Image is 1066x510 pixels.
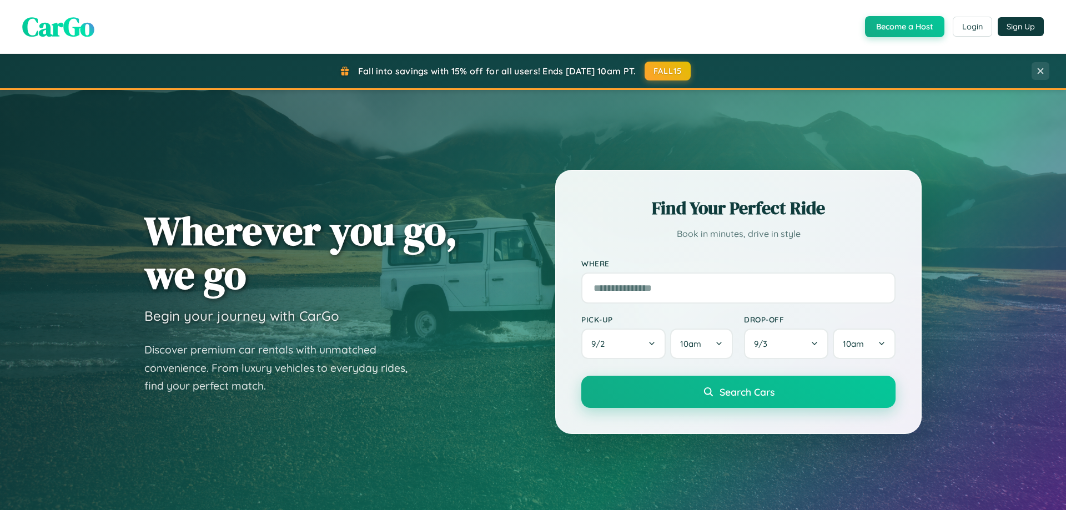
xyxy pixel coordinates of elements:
[581,226,896,242] p: Book in minutes, drive in style
[581,376,896,408] button: Search Cars
[998,17,1044,36] button: Sign Up
[144,209,457,296] h1: Wherever you go, we go
[865,16,944,37] button: Become a Host
[358,65,636,77] span: Fall into savings with 15% off for all users! Ends [DATE] 10am PT.
[645,62,691,80] button: FALL15
[680,339,701,349] span: 10am
[744,329,828,359] button: 9/3
[144,307,339,324] h3: Begin your journey with CarGo
[953,17,992,37] button: Login
[591,339,610,349] span: 9 / 2
[581,259,896,268] label: Where
[744,315,896,324] label: Drop-off
[144,341,422,395] p: Discover premium car rentals with unmatched convenience. From luxury vehicles to everyday rides, ...
[581,329,666,359] button: 9/2
[843,339,864,349] span: 10am
[720,386,775,398] span: Search Cars
[754,339,773,349] span: 9 / 3
[670,329,733,359] button: 10am
[581,315,733,324] label: Pick-up
[581,196,896,220] h2: Find Your Perfect Ride
[833,329,896,359] button: 10am
[22,8,94,45] span: CarGo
